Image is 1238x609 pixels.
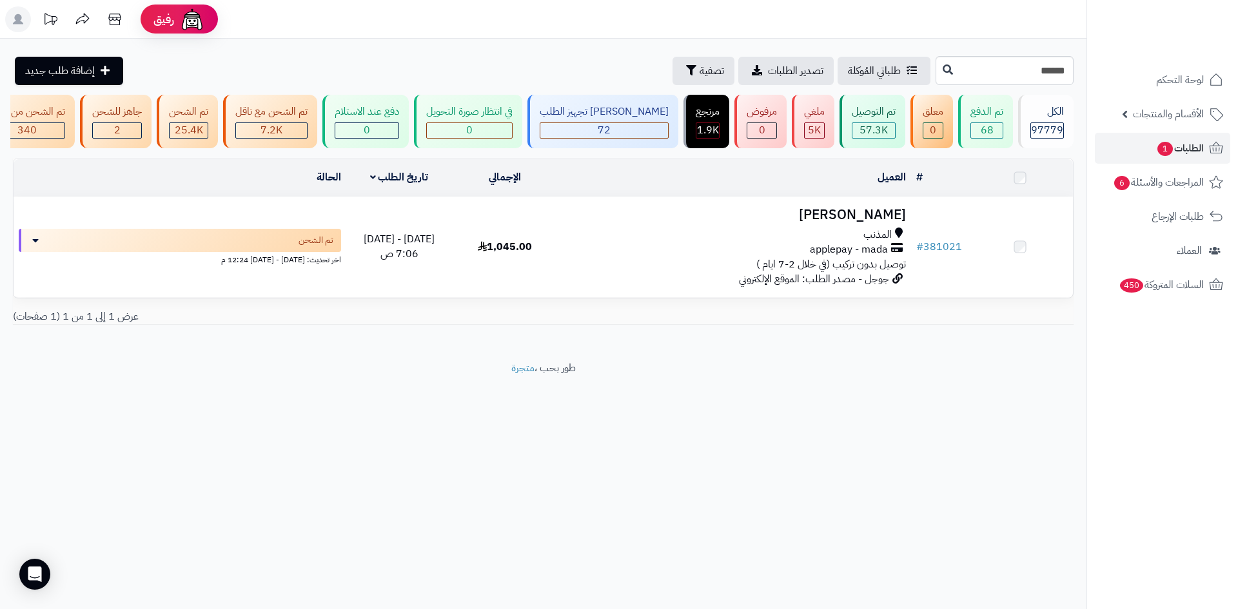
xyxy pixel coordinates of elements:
[738,57,834,85] a: تصدير الطلبات
[981,122,994,138] span: 68
[908,95,956,148] a: معلق 0
[838,57,930,85] a: طلباتي المُوكلة
[923,123,943,138] div: 0
[489,169,521,185] a: الإجمالي
[1095,269,1230,300] a: السلات المتروكة450
[3,309,544,324] div: عرض 1 إلى 1 من 1 (1 صفحات)
[1113,173,1204,191] span: المراجعات والأسئلة
[804,104,825,119] div: ملغي
[930,122,936,138] span: 0
[673,57,734,85] button: تصفية
[598,122,611,138] span: 72
[1095,235,1230,266] a: العملاء
[696,123,719,138] div: 1863
[768,63,823,79] span: تصدير الطلبات
[1095,133,1230,164] a: الطلبات1
[1156,71,1204,89] span: لوحة التحكم
[747,123,776,138] div: 0
[732,95,789,148] a: مرفوض 0
[154,95,221,148] a: تم الشحن 25.4K
[700,63,724,79] span: تصفية
[916,239,923,255] span: #
[411,95,525,148] a: في انتظار صورة التحويل 0
[1114,176,1130,190] span: 6
[15,57,123,85] a: إضافة طلب جديد
[916,239,962,255] a: #381021
[1016,95,1076,148] a: الكل97779
[320,95,411,148] a: دفع عند الاستلام 0
[971,123,1003,138] div: 68
[1095,64,1230,95] a: لوحة التحكم
[540,104,669,119] div: [PERSON_NAME] تجهيز الطلب
[923,104,943,119] div: معلق
[478,239,532,255] span: 1,045.00
[1120,278,1144,293] span: 450
[1156,139,1204,157] span: الطلبات
[364,122,370,138] span: 0
[848,63,901,79] span: طلباتي المُوكلة
[169,104,208,119] div: تم الشحن
[878,169,906,185] a: العميل
[525,95,681,148] a: [PERSON_NAME] تجهيز الطلب 72
[19,252,341,266] div: اخر تحديث: [DATE] - [DATE] 12:24 م
[956,95,1016,148] a: تم الدفع 68
[863,227,892,242] span: المذنب
[1152,208,1204,226] span: طلبات الإرجاع
[466,122,473,138] span: 0
[808,122,821,138] span: 5K
[114,122,121,138] span: 2
[1119,276,1204,294] span: السلات المتروكة
[1177,242,1202,260] span: العملاء
[34,6,66,35] a: تحديثات المنصة
[747,104,777,119] div: مرفوض
[1157,142,1173,156] span: 1
[810,242,888,257] span: applepay - mada
[317,169,341,185] a: الحالة
[759,122,765,138] span: 0
[364,231,435,262] span: [DATE] - [DATE] 7:06 ص
[970,104,1003,119] div: تم الدفع
[697,122,719,138] span: 1.9K
[681,95,732,148] a: مرتجع 1.9K
[789,95,837,148] a: ملغي 5K
[1095,201,1230,232] a: طلبات الإرجاع
[696,104,720,119] div: مرتجع
[235,104,308,119] div: تم الشحن مع ناقل
[837,95,908,148] a: تم التوصيل 57.3K
[370,169,429,185] a: تاريخ الطلب
[540,123,668,138] div: 72
[511,360,535,376] a: متجرة
[860,122,888,138] span: 57.3K
[916,169,923,185] a: #
[175,122,203,138] span: 25.4K
[805,123,824,138] div: 5018
[236,123,307,138] div: 7222
[1095,167,1230,198] a: المراجعات والأسئلة6
[564,208,906,222] h3: [PERSON_NAME]
[852,123,895,138] div: 57284
[426,104,513,119] div: في انتظار صورة التحويل
[299,234,333,247] span: تم الشحن
[1150,30,1226,57] img: logo-2.png
[739,271,889,287] span: جوجل - مصدر الطلب: الموقع الإلكتروني
[25,63,95,79] span: إضافة طلب جديد
[170,123,208,138] div: 25396
[19,559,50,590] div: Open Intercom Messenger
[1133,105,1204,123] span: الأقسام والمنتجات
[93,123,141,138] div: 2
[756,256,906,272] span: توصيل بدون تركيب (في خلال 2-7 ايام )
[260,122,282,138] span: 7.2K
[1031,122,1063,138] span: 97779
[335,123,398,138] div: 0
[92,104,142,119] div: جاهز للشحن
[852,104,896,119] div: تم التوصيل
[153,12,174,27] span: رفيق
[17,122,37,138] span: 340
[427,123,512,138] div: 0
[77,95,154,148] a: جاهز للشحن 2
[179,6,205,32] img: ai-face.png
[1030,104,1064,119] div: الكل
[221,95,320,148] a: تم الشحن مع ناقل 7.2K
[335,104,399,119] div: دفع عند الاستلام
